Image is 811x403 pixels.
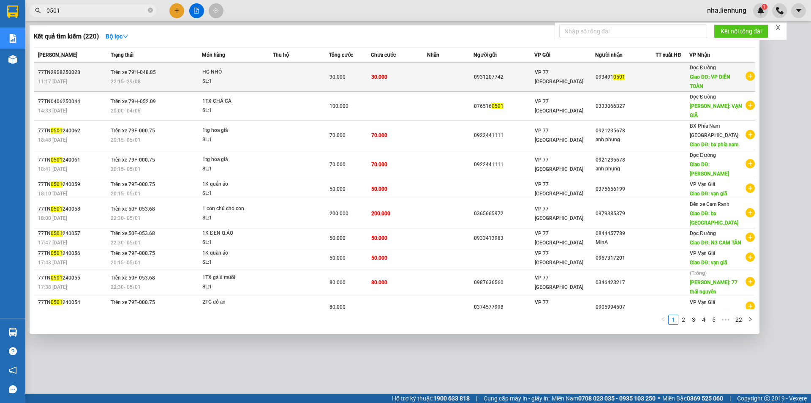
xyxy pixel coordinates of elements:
span: question-circle [9,347,17,355]
span: 20:15 - 05/01 [111,309,141,315]
span: Trên xe 79F-000.75 [111,157,155,163]
div: 0365665972 [474,209,534,218]
span: Giao DĐ: VP DIÊN TOÀN [690,74,730,89]
span: VP 77 [GEOGRAPHIC_DATA] [535,275,583,290]
span: 50.000 [371,235,387,241]
span: 70.000 [329,132,346,138]
span: Người gửi [474,52,497,58]
span: 0501 [51,230,63,236]
span: 14:33 [DATE] [38,108,67,114]
span: 30.000 [371,74,387,80]
div: 1 con chú chó con [202,204,266,214]
button: Kết nối tổng đài [714,25,768,38]
span: plus-circle [746,233,755,242]
div: anh phụng [596,164,656,173]
span: 30.000 [329,74,346,80]
a: 5 [709,315,718,324]
div: SL: 1 [202,106,266,115]
div: 0374577998 [474,303,534,312]
span: 20:15 - 05/01 [111,260,141,266]
span: 80.000 [329,280,346,285]
span: 17:36 [DATE] [38,309,67,315]
div: 0346423217 [596,278,656,287]
span: Món hàng [202,52,225,58]
div: 0931207742 [474,73,534,82]
span: 18:48 [DATE] [38,137,67,143]
span: Trên xe 79H-048.85 [111,69,156,75]
span: Bến xe Cam Ranh [690,201,729,207]
span: plus-circle [746,302,755,311]
span: 200.000 [371,211,390,217]
span: 80.000 [371,280,387,285]
span: 22:30 - 05/01 [111,240,141,246]
div: 77TN0406250044 [38,97,108,106]
span: VP Gửi [534,52,550,58]
span: 0501 [51,275,63,281]
div: SL: 1 [202,164,266,174]
button: left [658,315,668,325]
span: 50.000 [371,255,387,261]
img: warehouse-icon [8,328,17,337]
span: 20:15 - 05/01 [111,166,141,172]
span: 22:30 - 05/01 [111,215,141,221]
span: 20:15 - 05/01 [111,137,141,143]
img: logo-vxr [7,5,18,18]
span: plus-circle [746,277,755,286]
span: Tổng cước [329,52,353,58]
div: 77TN 240062 [38,126,108,135]
span: plus-circle [746,101,755,110]
div: 77TN 240057 [38,229,108,238]
span: Trên xe 79F-000.75 [111,250,155,256]
span: search [35,8,41,14]
li: 1 [668,315,678,325]
span: Thu hộ [273,52,289,58]
div: 77TN 240054 [38,298,108,307]
span: 20:00 - 04/06 [111,108,141,114]
span: Trên xe 50F-053.68 [111,275,155,281]
span: TT xuất HĐ [656,52,681,58]
img: solution-icon [8,34,17,43]
div: 1K quàn áo [202,249,266,258]
span: Giao DĐ: [PERSON_NAME] [690,162,729,177]
a: 1 [669,315,678,324]
span: 0501 [51,299,63,305]
span: 70.000 [329,162,346,167]
div: 0987636560 [474,278,534,287]
span: VP 77 [GEOGRAPHIC_DATA] [535,299,583,315]
span: 200.000 [329,211,348,217]
div: 77TN 240055 [38,274,108,282]
div: 0333066327 [596,102,656,111]
li: Next Page [745,315,755,325]
span: 50.000 [329,255,346,261]
div: SL: 1 [202,135,266,145]
a: 22 [733,315,745,324]
span: plus-circle [746,208,755,217]
div: 0933413983 [474,234,534,243]
img: warehouse-icon [8,55,17,64]
input: Tìm tên, số ĐT hoặc mã đơn [46,6,146,15]
div: 77TN 240058 [38,205,108,214]
span: right [748,317,753,322]
div: 0922441111 [474,131,534,140]
div: 0844457789 [596,229,656,238]
span: Trạng thái [111,52,133,58]
span: VP 77 [GEOGRAPHIC_DATA] [535,230,583,246]
span: [PERSON_NAME] [38,52,77,58]
h3: Kết quả tìm kiếm ( 220 ) [34,32,99,41]
span: plus-circle [746,252,755,262]
a: 4 [699,315,708,324]
div: SL: 1 [202,77,266,86]
span: BX Phía Nam [GEOGRAPHIC_DATA] [690,123,738,138]
div: 0375656199 [596,185,656,194]
span: VP 77 [GEOGRAPHIC_DATA] [535,157,583,172]
span: VP Vạn Giã [690,181,715,187]
span: VP Vạn Giã [690,299,715,305]
span: Dọc Đường [690,230,716,236]
li: 4 [699,315,709,325]
li: 22 [732,315,745,325]
span: 17:38 [DATE] [38,284,67,290]
span: 18:41 [DATE] [38,166,67,172]
span: Chưa cước [371,52,396,58]
span: 50.000 [329,186,346,192]
li: Next 5 Pages [719,315,732,325]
